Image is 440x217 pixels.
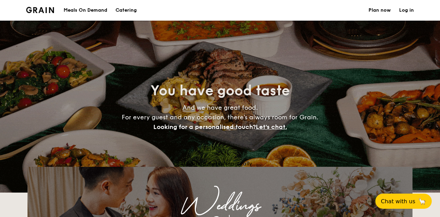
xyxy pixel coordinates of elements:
span: 🦙 [418,197,426,205]
img: Grain [26,7,54,13]
span: Chat with us [381,198,415,205]
div: Loading menus magically... [27,160,412,167]
div: Weddings [88,200,352,212]
span: Let's chat. [256,123,287,131]
button: Chat with us🦙 [375,194,432,209]
a: Logotype [26,7,54,13]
